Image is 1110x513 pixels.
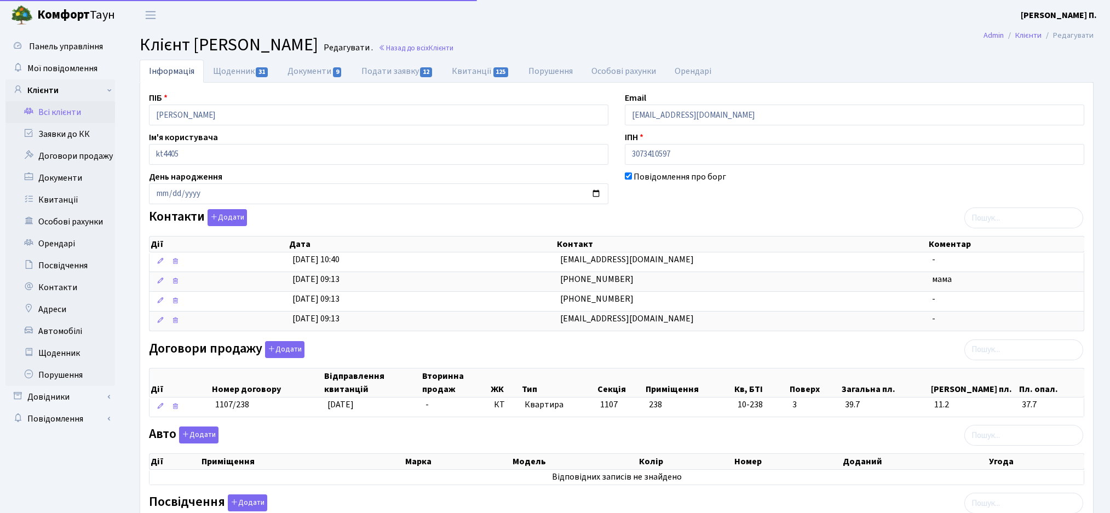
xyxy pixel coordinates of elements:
[327,399,354,411] span: [DATE]
[789,368,841,397] th: Поверх
[5,36,115,57] a: Панель управління
[149,426,218,443] label: Авто
[149,131,218,144] label: Ім'я користувача
[5,167,115,189] a: Документи
[179,426,218,443] button: Авто
[5,386,115,408] a: Довідники
[560,313,694,325] span: [EMAIL_ADDRESS][DOMAIN_NAME]
[228,494,267,511] button: Посвідчення
[265,341,304,358] button: Договори продажу
[733,368,789,397] th: Кв, БТІ
[930,368,1017,397] th: [PERSON_NAME] пл.
[262,339,304,358] a: Додати
[5,255,115,276] a: Посвідчення
[5,189,115,211] a: Квитанції
[200,454,404,469] th: Приміщення
[421,368,490,397] th: Вторинна продаж
[5,276,115,298] a: Контакти
[842,454,988,469] th: Доданий
[582,60,665,83] a: Особові рахунки
[149,470,1084,485] td: Відповідних записів не знайдено
[556,237,928,252] th: Контакт
[792,399,836,411] span: 3
[845,399,925,411] span: 39.7
[625,91,646,105] label: Email
[420,67,432,77] span: 12
[932,253,935,266] span: -
[649,399,662,411] span: 238
[149,368,211,397] th: Дії
[211,368,323,397] th: Номер договору
[964,425,1083,446] input: Пошук...
[442,60,519,83] a: Квитанції
[292,293,340,305] span: [DATE] 09:13
[11,4,33,26] img: logo.png
[964,207,1083,228] input: Пошук...
[932,293,935,305] span: -
[256,67,268,77] span: 31
[600,399,618,411] span: 1107
[323,368,421,397] th: Відправлення квитанцій
[29,41,103,53] span: Панель управління
[278,60,352,83] a: Документи
[1022,399,1079,411] span: 37.7
[733,454,842,469] th: Номер
[1021,9,1097,22] a: [PERSON_NAME] П.
[493,67,509,77] span: 125
[149,91,168,105] label: ПІБ
[176,425,218,444] a: Додати
[596,368,645,397] th: Секція
[37,6,115,25] span: Таун
[149,170,222,183] label: День народження
[932,273,952,285] span: мама
[494,399,516,411] span: КТ
[292,253,340,266] span: [DATE] 10:40
[519,60,582,83] a: Порушення
[665,60,721,83] a: Орендарі
[5,79,115,101] a: Клієнти
[288,237,556,252] th: Дата
[634,170,726,183] label: Повідомлення про борг
[215,399,249,411] span: 1107/238
[928,237,1084,252] th: Коментар
[205,207,247,227] a: Додати
[5,101,115,123] a: Всі клієнти
[137,6,164,24] button: Переключити навігацію
[321,43,373,53] small: Редагувати .
[511,454,638,469] th: Модель
[204,60,278,83] a: Щоденник
[352,60,442,83] a: Подати заявку
[988,454,1084,469] th: Угода
[149,209,247,226] label: Контакти
[5,145,115,167] a: Договори продажу
[5,320,115,342] a: Автомобілі
[37,6,90,24] b: Комфорт
[225,493,267,512] a: Додати
[5,123,115,145] a: Заявки до КК
[5,364,115,386] a: Порушення
[292,273,340,285] span: [DATE] 09:13
[490,368,520,397] th: ЖК
[932,313,935,325] span: -
[378,43,453,53] a: Назад до всіхКлієнти
[5,57,115,79] a: Мої повідомлення
[149,494,267,511] label: Посвідчення
[140,60,204,83] a: Інформація
[140,32,318,57] span: Клієнт [PERSON_NAME]
[560,253,694,266] span: [EMAIL_ADDRESS][DOMAIN_NAME]
[333,67,342,77] span: 9
[149,341,304,358] label: Договори продажу
[560,273,634,285] span: [PHONE_NUMBER]
[149,454,200,469] th: Дії
[521,368,596,397] th: Тип
[967,24,1110,47] nav: breadcrumb
[5,298,115,320] a: Адреси
[1015,30,1042,41] a: Клієнти
[964,339,1083,360] input: Пошук...
[149,237,288,252] th: Дії
[429,43,453,53] span: Клієнти
[560,293,634,305] span: [PHONE_NUMBER]
[5,233,115,255] a: Орендарі
[5,342,115,364] a: Щоденник
[738,399,784,411] span: 10-238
